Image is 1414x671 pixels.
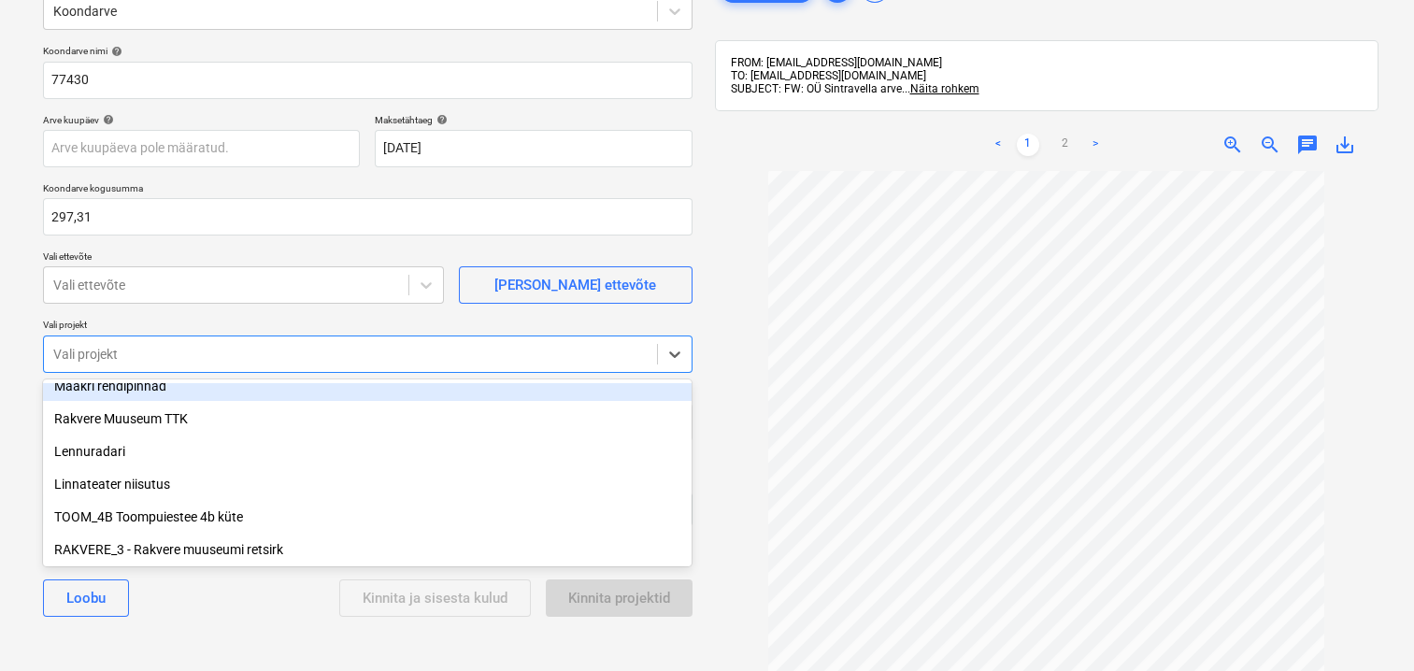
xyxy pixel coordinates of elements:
[1084,134,1107,156] a: Next page
[375,130,692,167] input: Tähtaega pole määratud
[910,82,979,95] span: Näita rohkem
[902,82,979,95] span: ...
[1259,134,1281,156] span: zoom_out
[99,114,114,125] span: help
[43,371,692,401] div: Maakri rendipinnad
[43,535,692,564] div: RAKVERE_3 - Rakvere muuseumi retsirk
[731,69,926,82] span: TO: [EMAIL_ADDRESS][DOMAIN_NAME]
[1017,134,1039,156] a: Page 1 is your current page
[43,319,693,335] p: Vali projekt
[43,198,693,236] input: Koondarve kogusumma
[1296,134,1319,156] span: chat
[43,45,693,57] div: Koondarve nimi
[987,134,1009,156] a: Previous page
[43,114,360,126] div: Arve kuupäev
[433,114,448,125] span: help
[1321,581,1414,671] div: Vestlusvidin
[731,56,942,69] span: FROM: [EMAIL_ADDRESS][DOMAIN_NAME]
[43,579,129,617] button: Loobu
[43,436,692,466] div: Lennuradari
[43,182,693,198] p: Koondarve kogusumma
[1054,134,1077,156] a: Page 2
[1221,134,1244,156] span: zoom_in
[66,586,106,610] div: Loobu
[731,82,902,95] span: SUBJECT: FW: OÜ Sintravella arve
[43,250,444,266] p: Vali ettevõte
[43,62,693,99] input: Koondarve nimi
[43,469,692,499] div: Linnateater niisutus
[43,404,692,434] div: Rakvere Muuseum TTK
[43,502,692,532] div: TOOM_4B Toompuiestee 4b küte
[494,273,656,297] div: [PERSON_NAME] ettevõte
[375,114,692,126] div: Maksetähtaeg
[43,130,360,167] input: Arve kuupäeva pole määratud.
[107,46,122,57] span: help
[459,266,693,304] button: [PERSON_NAME] ettevõte
[1321,581,1414,671] iframe: Chat Widget
[1334,134,1356,156] span: save_alt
